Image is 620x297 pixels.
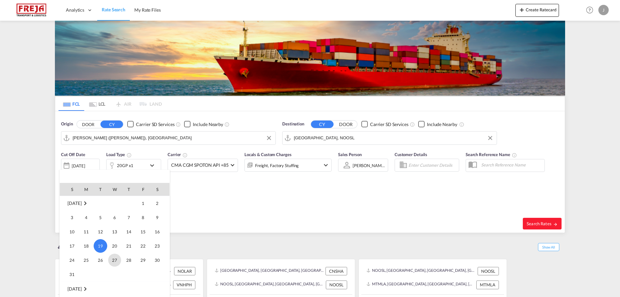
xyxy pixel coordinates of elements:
[108,211,121,224] span: 6
[67,286,81,292] span: [DATE]
[66,211,78,224] span: 3
[66,225,78,238] span: 10
[79,253,93,267] td: Monday August 25 2025
[93,225,108,239] td: Tuesday August 12 2025
[93,253,108,267] td: Tuesday August 26 2025
[150,225,170,239] td: Saturday August 16 2025
[79,239,93,253] td: Monday August 18 2025
[122,183,136,196] th: T
[108,225,121,238] span: 13
[150,210,170,225] td: Saturday August 9 2025
[94,225,107,238] span: 12
[60,196,170,211] tr: Week 1
[108,239,122,253] td: Wednesday August 20 2025
[66,268,78,281] span: 31
[136,225,150,239] td: Friday August 15 2025
[108,210,122,225] td: Wednesday August 6 2025
[60,267,170,282] tr: Week 6
[122,210,136,225] td: Thursday August 7 2025
[108,254,121,267] span: 27
[150,196,170,211] td: Saturday August 2 2025
[137,197,150,210] span: 1
[151,254,164,267] span: 30
[93,239,108,253] td: Tuesday August 19 2025
[108,239,121,252] span: 20
[108,253,122,267] td: Wednesday August 27 2025
[60,225,170,239] tr: Week 3
[67,200,81,206] span: [DATE]
[136,210,150,225] td: Friday August 8 2025
[66,254,78,267] span: 24
[122,211,135,224] span: 7
[151,225,164,238] span: 16
[151,211,164,224] span: 9
[79,225,93,239] td: Monday August 11 2025
[60,225,79,239] td: Sunday August 10 2025
[79,210,93,225] td: Monday August 4 2025
[60,239,170,253] tr: Week 4
[122,239,135,252] span: 21
[60,267,79,282] td: Sunday August 31 2025
[108,225,122,239] td: Wednesday August 13 2025
[79,183,93,196] th: M
[137,211,150,224] span: 8
[60,253,79,267] td: Sunday August 24 2025
[60,196,108,211] td: August 2025
[94,239,107,253] span: 19
[60,282,170,296] tr: Week undefined
[94,254,107,267] span: 26
[80,239,93,252] span: 18
[136,253,150,267] td: Friday August 29 2025
[150,183,170,196] th: S
[80,254,93,267] span: 25
[136,239,150,253] td: Friday August 22 2025
[60,183,170,297] md-calendar: Calendar
[122,225,135,238] span: 14
[137,239,150,252] span: 22
[137,254,150,267] span: 29
[60,210,170,225] tr: Week 2
[94,211,107,224] span: 5
[80,211,93,224] span: 4
[137,225,150,238] span: 15
[136,196,150,211] td: Friday August 1 2025
[122,254,135,267] span: 28
[136,183,150,196] th: F
[151,239,164,252] span: 23
[60,282,170,296] td: September 2025
[80,225,93,238] span: 11
[150,239,170,253] td: Saturday August 23 2025
[108,183,122,196] th: W
[122,253,136,267] td: Thursday August 28 2025
[66,239,78,252] span: 17
[122,239,136,253] td: Thursday August 21 2025
[60,183,79,196] th: S
[93,183,108,196] th: T
[60,239,79,253] td: Sunday August 17 2025
[122,225,136,239] td: Thursday August 14 2025
[60,210,79,225] td: Sunday August 3 2025
[60,253,170,267] tr: Week 5
[151,197,164,210] span: 2
[150,253,170,267] td: Saturday August 30 2025
[93,210,108,225] td: Tuesday August 5 2025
